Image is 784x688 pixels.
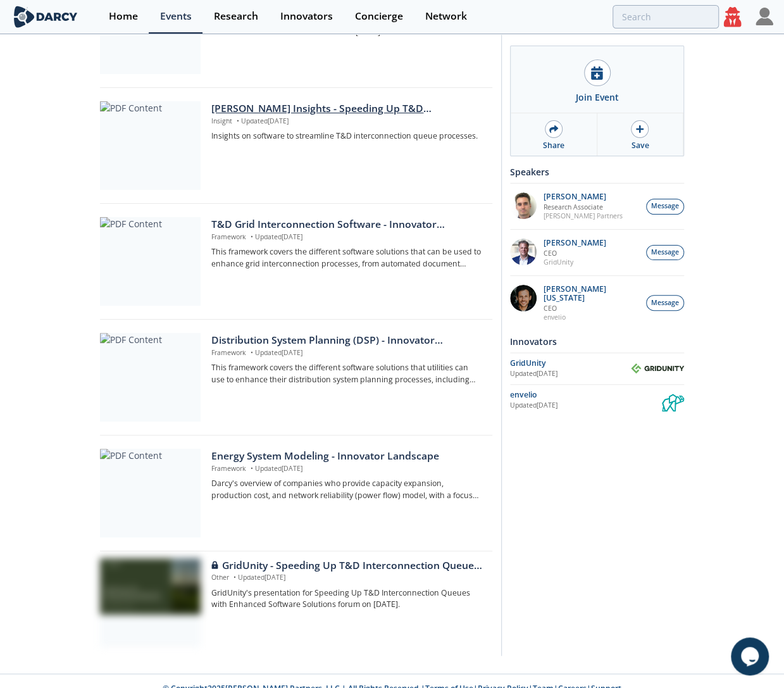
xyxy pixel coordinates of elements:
div: Innovators [510,330,684,353]
img: envelio [662,389,684,411]
div: Updated [DATE] [510,401,662,411]
p: Insight Updated [DATE] [211,116,483,127]
span: • [248,464,255,473]
div: Innovators [280,11,333,22]
p: Research Associate [544,203,623,211]
span: • [248,232,255,241]
p: Framework Updated [DATE] [211,348,483,358]
span: • [248,348,255,357]
div: Speakers [510,161,684,183]
a: GridUnity Updated[DATE] GridUnity [510,358,684,380]
img: 1b183925-147f-4a47-82c9-16eeeed5003c [510,285,537,311]
div: Events [160,11,192,22]
span: Message [651,201,679,211]
p: Framework Updated [DATE] [211,464,483,474]
div: Updated [DATE] [510,369,631,379]
button: Message [646,245,684,261]
a: PDF Content [PERSON_NAME] Insights - Speeding Up T&D Interconnection Queues with Enhanced Softwar... [100,101,492,190]
p: This framework covers the different software solutions that utilities can use to enhance their di... [211,362,483,385]
p: Insights on software to streamline T&D interconnection queue processes. [211,130,483,142]
p: Darcy's overview of companies who provide capacity expansion, production cost, and network reliab... [211,478,483,501]
img: f1d2b35d-fddb-4a25-bd87-d4d314a355e9 [510,192,537,219]
div: Energy System Modeling - Innovator Landscape [211,449,483,464]
span: Message [651,247,679,258]
span: Message [651,298,679,308]
span: • [234,116,241,125]
a: PDF Content Distribution System Planning (DSP) - Innovator Landscape Framework •Updated[DATE] Thi... [100,333,492,422]
div: T&D Grid Interconnection Software - Innovator Landscape [211,217,483,232]
img: GridUnity [631,363,684,373]
span: • [231,573,238,582]
p: GridUnity [544,258,606,266]
div: Concierge [355,11,403,22]
p: [PERSON_NAME] [544,192,623,201]
p: CEO [544,304,640,313]
div: Research [214,11,258,22]
div: Home [109,11,138,22]
p: This framework covers the different software solutions that can be used to enhance grid interconn... [211,246,483,270]
p: CEO [544,249,606,258]
p: Framework Updated [DATE] [211,232,483,242]
img: logo-wide.svg [11,6,80,28]
div: Share [543,140,564,151]
div: Network [425,11,467,22]
img: d42dc26c-2a28-49ac-afde-9b58c84c0349 [510,239,537,265]
iframe: chat widget [731,637,771,675]
p: Other Updated [DATE] [211,573,483,583]
div: Join Event [576,91,619,104]
p: GridUnity's presentation for Speeding Up T&D Interconnection Queues with Enhanced Software Soluti... [211,587,483,611]
p: [PERSON_NAME] Partners [544,211,623,220]
input: Advanced Search [613,5,719,28]
div: envelio [510,389,662,401]
a: envelio Updated[DATE] envelio [510,389,684,411]
img: Profile [756,8,773,25]
p: envelio [544,313,640,322]
div: GridUnity - Speeding Up T&D Interconnection Queues with Enhanced Software Solutions [211,558,483,573]
div: GridUnity [510,358,631,369]
button: Message [646,199,684,215]
p: [PERSON_NAME] [544,239,606,247]
div: Save [631,140,649,151]
a: PDF Content T&D Grid Interconnection Software - Innovator Landscape Framework •Updated[DATE] This... [100,217,492,306]
p: [PERSON_NAME][US_STATE] [544,285,640,303]
a: PDF Content Energy System Modeling - Innovator Landscape Framework •Updated[DATE] Darcy's overvie... [100,449,492,537]
div: Distribution System Planning (DSP) - Innovator Landscape [211,333,483,348]
button: Message [646,295,684,311]
a: GridUnity - Speeding Up T&D Interconnection Queues with Enhanced Software Solutions preview GridU... [100,558,492,647]
div: [PERSON_NAME] Insights - Speeding Up T&D Interconnection Queues with Enhanced Software Solutions [211,101,483,116]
